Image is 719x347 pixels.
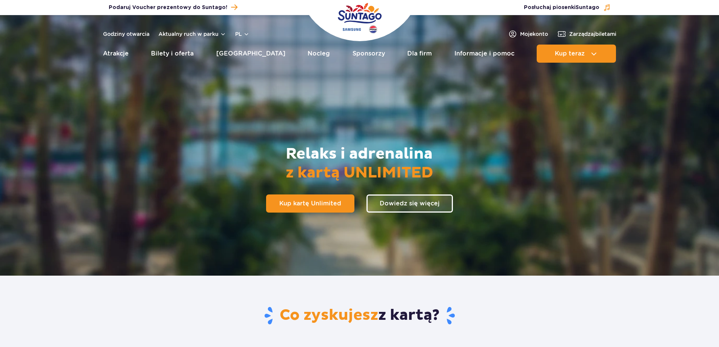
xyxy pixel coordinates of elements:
span: Zarządzaj biletami [569,30,616,38]
button: Posłuchaj piosenkiSuntago [524,4,611,11]
a: Mojekonto [508,29,548,39]
a: Informacje i pomoc [454,45,514,63]
a: [GEOGRAPHIC_DATA] [216,45,285,63]
span: Co zyskujesz [280,306,378,325]
h2: Relaks i adrenalina [286,145,433,182]
span: Dowiedz się więcej [380,200,440,207]
a: Atrakcje [103,45,129,63]
a: Sponsorzy [353,45,385,63]
a: Bilety i oferta [151,45,194,63]
span: Suntago [576,5,599,10]
a: Kup kartę Unlimited [266,194,354,213]
a: Podaruj Voucher prezentowy do Suntago! [109,2,237,12]
h2: z kartą? [139,306,580,325]
button: Kup teraz [537,45,616,63]
span: Moje konto [520,30,548,38]
span: Kup teraz [555,50,585,57]
a: Nocleg [308,45,330,63]
button: Aktualny ruch w parku [159,31,226,37]
span: Posłuchaj piosenki [524,4,599,11]
span: z kartą UNLIMITED [286,163,433,182]
button: pl [235,30,249,38]
a: Godziny otwarcia [103,30,149,38]
span: Kup kartę Unlimited [279,200,341,207]
a: Dla firm [407,45,432,63]
a: Zarządzajbiletami [557,29,616,39]
span: Podaruj Voucher prezentowy do Suntago! [109,4,227,11]
a: Dowiedz się więcej [366,194,453,213]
